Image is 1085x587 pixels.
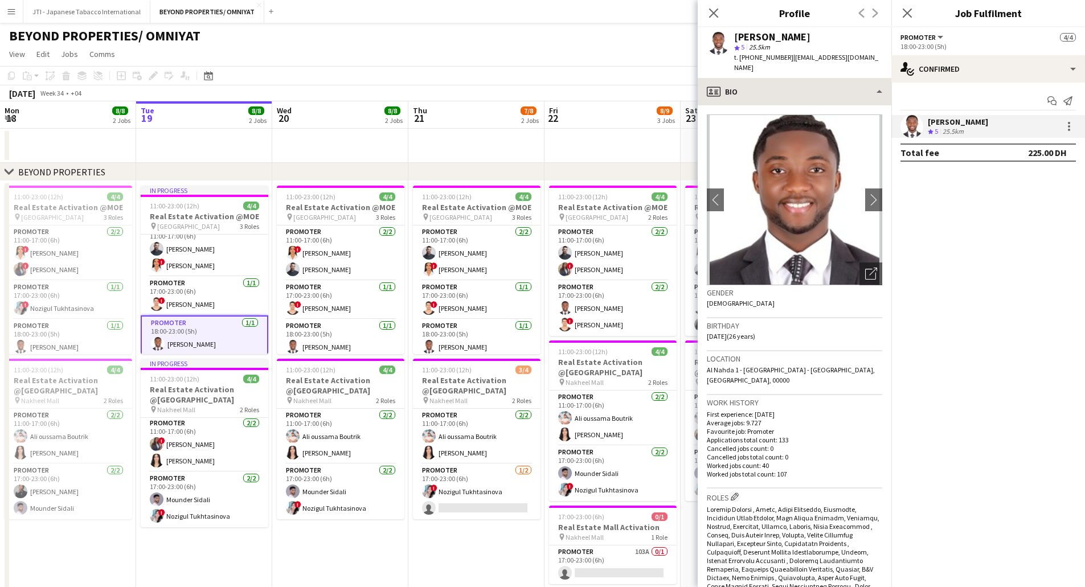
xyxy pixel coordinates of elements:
[275,112,292,125] span: 20
[741,43,744,51] span: 5
[431,485,437,491] span: !
[139,112,154,125] span: 19
[413,105,427,116] span: Thu
[707,299,775,307] span: [DEMOGRAPHIC_DATA]
[158,297,165,304] span: !
[5,281,132,319] app-card-role: Promoter1/117:00-23:00 (6h)!Nozigul Tukhtasinova
[431,262,437,269] span: !
[685,357,813,377] h3: Real Estate Activation @[GEOGRAPHIC_DATA]
[141,221,268,277] app-card-role: Promoter2/211:00-17:00 (6h)[PERSON_NAME]![PERSON_NAME]
[431,301,437,308] span: !
[277,281,404,319] app-card-role: Promoter1/117:00-23:00 (6h)![PERSON_NAME]
[694,192,744,201] span: 11:00-23:00 (12h)
[549,186,677,336] app-job-card: 11:00-23:00 (12h)4/4Real Estate Activation @MOE [GEOGRAPHIC_DATA]2 RolesPromoter2/211:00-17:00 (6...
[294,301,301,308] span: !
[512,396,531,405] span: 2 Roles
[549,506,677,584] div: 17:00-23:00 (6h)0/1Real Estate Mall Activation Nakheel Mall1 RolePromoter103A0/117:00-23:00 (6h)
[293,396,331,405] span: Nakheel Mall
[707,366,875,384] span: Al Nahda 1 - [GEOGRAPHIC_DATA] - [GEOGRAPHIC_DATA], [GEOGRAPHIC_DATA], 00000
[685,446,813,501] app-card-role: Promoter2/217:00-23:00 (6h)Mounder Sidali!Nozigul Tukhtasinova
[5,319,132,358] app-card-role: Promoter1/118:00-23:00 (5h)[PERSON_NAME]
[23,1,150,23] button: JTI - Japanese Tabacco International
[107,192,123,201] span: 4/4
[3,112,19,125] span: 18
[651,533,668,541] span: 1 Role
[567,318,574,325] span: !
[5,409,132,464] app-card-role: Promoter2/211:00-17:00 (6h)Ali oussama Boutrik[PERSON_NAME]
[22,246,29,253] span: !
[928,117,988,127] div: [PERSON_NAME]
[900,42,1076,51] div: 18:00-23:00 (5h)
[685,105,698,116] span: Sat
[900,33,936,42] span: Promoter
[240,222,259,231] span: 3 Roles
[413,375,541,396] h3: Real Estate Activation @[GEOGRAPHIC_DATA]
[104,213,123,221] span: 3 Roles
[707,410,882,418] p: First experience: [DATE]
[277,409,404,464] app-card-role: Promoter2/211:00-17:00 (6h)Ali oussama Boutrik[PERSON_NAME]
[413,409,541,464] app-card-role: Promoter2/211:00-17:00 (6h)Ali oussama Boutrik[PERSON_NAME]
[549,357,677,377] h3: Real Estate Activation @[GEOGRAPHIC_DATA]
[1028,147,1067,158] div: 225.00 DH
[157,405,195,414] span: Nakheel Mall
[243,375,259,383] span: 4/4
[413,225,541,281] app-card-role: Promoter2/211:00-17:00 (6h)[PERSON_NAME]![PERSON_NAME]
[707,444,882,453] p: Cancelled jobs count: 0
[707,427,882,436] p: Favourite job: Promoter
[141,384,268,405] h3: Real Estate Activation @[GEOGRAPHIC_DATA]
[734,53,793,61] span: t. [PHONE_NUMBER]
[157,222,220,231] span: [GEOGRAPHIC_DATA]
[549,446,677,501] app-card-role: Promoter2/217:00-23:00 (6h)Mounder Sidali!Nozigul Tukhtasinova
[5,464,132,519] app-card-role: Promoter2/217:00-23:00 (6h)[PERSON_NAME]Mounder Sidali
[685,281,813,336] app-card-role: Promoter2/217:00-23:00 (6h)![PERSON_NAME]![PERSON_NAME]
[89,49,115,59] span: Comms
[413,464,541,519] app-card-role: Promoter1/217:00-23:00 (6h)!Nozigul Tukhtasinova
[549,340,677,501] div: 11:00-23:00 (12h)4/4Real Estate Activation @[GEOGRAPHIC_DATA] Nakheel Mall2 RolesPromoter2/211:00...
[141,186,268,354] app-job-card: In progress11:00-23:00 (12h)4/4Real Estate Activation @MOE [GEOGRAPHIC_DATA]3 RolesPromoter2/211:...
[32,47,54,61] a: Edit
[294,246,301,253] span: !
[5,186,132,354] app-job-card: 11:00-23:00 (12h)4/4Real Estate Activation @MOE [GEOGRAPHIC_DATA]3 RolesPromoter2/211:00-17:00 (6...
[685,225,813,281] app-card-role: Promoter2/211:00-17:00 (6h)![PERSON_NAME][PERSON_NAME]
[277,105,292,116] span: Wed
[549,105,558,116] span: Fri
[558,512,604,521] span: 17:00-23:00 (6h)
[277,359,404,519] app-job-card: 11:00-23:00 (12h)4/4Real Estate Activation @[GEOGRAPHIC_DATA] Nakheel Mall2 RolesPromoter2/211:00...
[515,192,531,201] span: 4/4
[385,116,403,125] div: 2 Jobs
[521,106,537,115] span: 7/8
[9,27,200,44] h1: BEYOND PROPERTIES/ OMNIYAT
[240,405,259,414] span: 2 Roles
[376,213,395,221] span: 3 Roles
[685,186,813,336] app-job-card: 11:00-23:00 (12h)4/4Real Estate Activation @MOE [GEOGRAPHIC_DATA]2 RolesPromoter2/211:00-17:00 (6...
[698,6,891,20] h3: Profile
[9,88,35,99] div: [DATE]
[707,354,882,364] h3: Location
[141,359,268,368] div: In progress
[5,47,30,61] a: View
[694,347,744,356] span: 11:00-23:00 (12h)
[707,436,882,444] p: Applications total count: 133
[685,340,813,501] div: 11:00-23:00 (12h)4/4Real Estate Activation @[GEOGRAPHIC_DATA] Nakheel Mall2 RolesPromoter2/211:00...
[85,47,120,61] a: Comms
[158,437,165,444] span: !
[5,225,132,281] app-card-role: Promoter2/211:00-17:00 (6h)![PERSON_NAME]![PERSON_NAME]
[9,49,25,59] span: View
[549,545,677,584] app-card-role: Promoter103A0/117:00-23:00 (6h)
[18,166,105,178] div: BEYOND PROPERTIES
[38,89,66,97] span: Week 34
[707,491,882,503] h3: Roles
[707,332,755,340] span: [DATE] (26 years)
[549,391,677,446] app-card-role: Promoter2/211:00-17:00 (6h)Ali oussama Boutrik[PERSON_NAME]
[707,470,882,478] p: Worked jobs total count: 107
[5,359,132,519] div: 11:00-23:00 (12h)4/4Real Estate Activation @[GEOGRAPHIC_DATA] Nakheel Mall2 RolesPromoter2/211:00...
[558,347,608,356] span: 11:00-23:00 (12h)
[277,225,404,281] app-card-role: Promoter2/211:00-17:00 (6h)![PERSON_NAME][PERSON_NAME]
[150,202,199,210] span: 11:00-23:00 (12h)
[141,417,268,472] app-card-role: Promoter2/211:00-17:00 (6h)![PERSON_NAME][PERSON_NAME]
[277,375,404,396] h3: Real Estate Activation @[GEOGRAPHIC_DATA]
[429,396,468,405] span: Nakheel Mall
[141,105,154,116] span: Tue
